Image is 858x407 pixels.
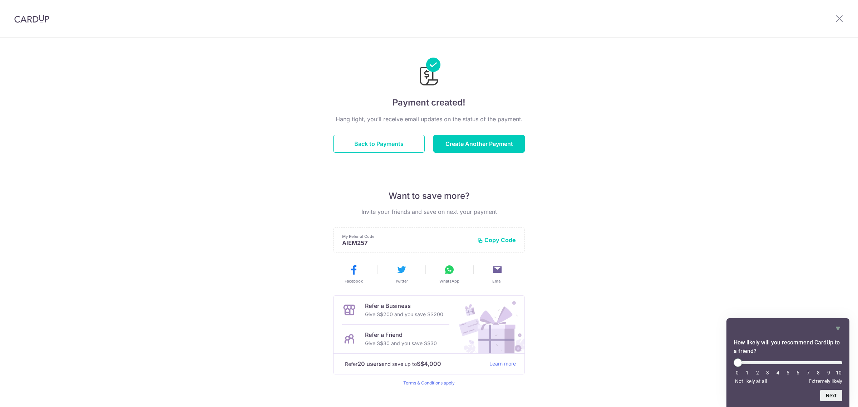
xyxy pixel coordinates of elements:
[365,330,437,339] p: Refer a Friend
[332,264,375,284] button: Facebook
[809,378,842,384] span: Extremely likely
[784,370,792,376] li: 5
[342,234,472,239] p: My Referral Code
[333,207,525,216] p: Invite your friends and save on next your payment
[380,264,423,284] button: Twitter
[333,115,525,123] p: Hang tight, you’ll receive email updates on the status of the payment.
[492,278,503,284] span: Email
[365,301,443,310] p: Refer a Business
[774,370,781,376] li: 4
[734,338,842,355] h2: How likely will you recommend CardUp to a friend? Select an option from 0 to 10, with 0 being Not...
[835,370,842,376] li: 10
[365,339,437,348] p: Give S$30 and you save S$30
[439,278,459,284] span: WhatsApp
[734,370,741,376] li: 0
[428,264,470,284] button: WhatsApp
[433,135,525,153] button: Create Another Payment
[477,236,516,244] button: Copy Code
[794,370,802,376] li: 6
[734,324,842,401] div: How likely will you recommend CardUp to a friend? Select an option from 0 to 10, with 0 being Not...
[735,378,767,384] span: Not likely at all
[345,278,363,284] span: Facebook
[764,370,771,376] li: 3
[333,96,525,109] h4: Payment created!
[14,14,49,23] img: CardUp
[744,370,751,376] li: 1
[333,135,425,153] button: Back to Payments
[345,359,484,368] p: Refer and save up to
[815,370,822,376] li: 8
[452,296,524,353] img: Refer
[820,390,842,401] button: Next question
[342,239,472,246] p: AIEM257
[365,310,443,319] p: Give S$200 and you save S$200
[417,359,441,368] strong: S$4,000
[754,370,761,376] li: 2
[734,358,842,384] div: How likely will you recommend CardUp to a friend? Select an option from 0 to 10, with 0 being Not...
[476,264,518,284] button: Email
[834,324,842,333] button: Hide survey
[418,58,440,88] img: Payments
[357,359,382,368] strong: 20 users
[333,190,525,202] p: Want to save more?
[805,370,812,376] li: 7
[825,370,832,376] li: 9
[395,278,408,284] span: Twitter
[489,359,516,368] a: Learn more
[403,380,455,386] a: Terms & Conditions apply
